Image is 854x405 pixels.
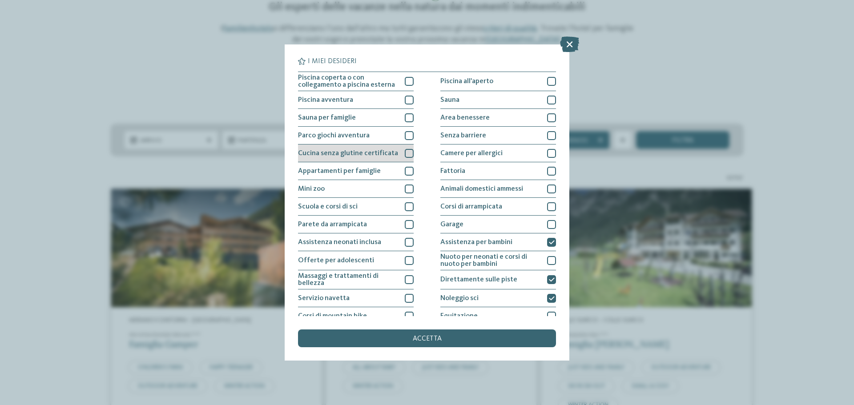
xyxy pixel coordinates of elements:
span: Garage [440,221,463,228]
span: Corsi di mountain bike [298,313,367,320]
span: Noleggio sci [440,295,479,302]
span: Assistenza neonati inclusa [298,239,381,246]
span: Direttamente sulle piste [440,276,517,283]
span: Senza barriere [440,132,486,139]
span: accetta [413,335,442,342]
span: Camere per allergici [440,150,503,157]
span: Area benessere [440,114,490,121]
span: Piscina coperta o con collegamento a piscina esterna [298,74,398,88]
span: Piscina all'aperto [440,78,493,85]
span: Parco giochi avventura [298,132,370,139]
span: Scuola e corsi di sci [298,203,358,210]
span: Corsi di arrampicata [440,203,502,210]
span: Massaggi e trattamenti di bellezza [298,273,398,287]
span: Servizio navetta [298,295,350,302]
span: Offerte per adolescenti [298,257,374,264]
span: Cucina senza glutine certificata [298,150,398,157]
span: Piscina avventura [298,96,353,104]
span: Sauna [440,96,459,104]
span: Appartamenti per famiglie [298,168,381,175]
span: Animali domestici ammessi [440,185,523,192]
span: Sauna per famiglie [298,114,356,121]
span: Fattoria [440,168,465,175]
span: I miei desideri [308,58,357,65]
span: Equitazione [440,313,478,320]
span: Mini zoo [298,185,325,192]
span: Parete da arrampicata [298,221,367,228]
span: Assistenza per bambini [440,239,512,246]
span: Nuoto per neonati e corsi di nuoto per bambini [440,253,540,268]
